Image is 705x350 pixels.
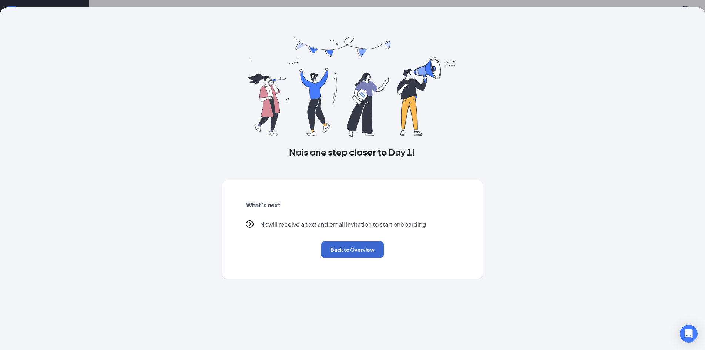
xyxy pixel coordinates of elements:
[260,220,426,230] p: No will receive a text and email invitation to start onboarding
[246,201,459,209] h5: What’s next
[222,146,483,158] h3: No is one step closer to Day 1!
[248,37,457,137] img: you are all set
[321,241,384,258] button: Back to Overview
[680,325,698,343] div: Open Intercom Messenger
